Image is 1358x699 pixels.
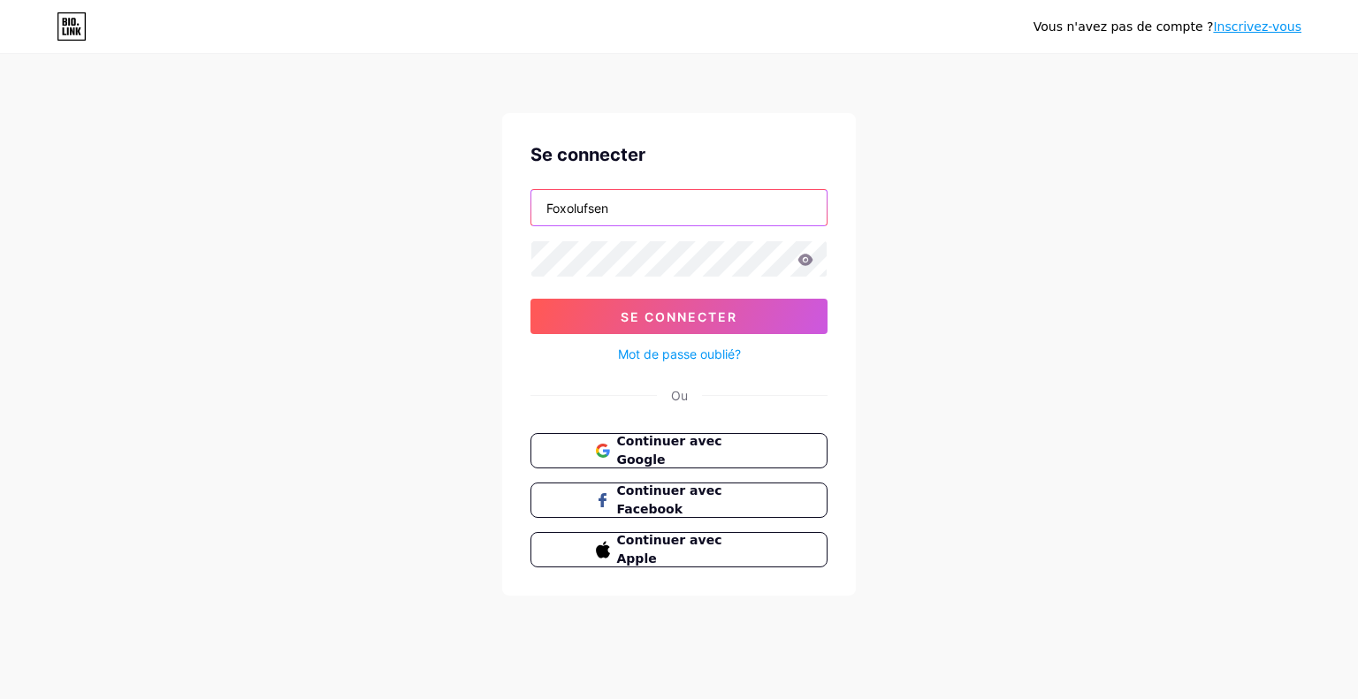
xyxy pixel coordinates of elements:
a: Mot de passe oublié? [618,345,741,363]
button: Continuer avec Google [530,433,828,468]
font: Continuer avec Google [617,434,722,467]
font: Mot de passe oublié? [618,346,741,361]
a: Inscrivez-vous [1213,19,1301,34]
font: Se connecter [621,309,737,324]
font: Se connecter [530,144,645,165]
font: Vous n'avez pas de compte ? [1034,19,1214,34]
button: Se connecter [530,299,828,334]
button: Continuer avec Facebook [530,482,828,518]
font: Ou [671,388,688,403]
input: Nom d'utilisateur [531,190,827,225]
font: Continuer avec Apple [617,533,722,566]
font: Continuer avec Facebook [617,483,722,516]
button: Continuer avec Apple [530,532,828,567]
